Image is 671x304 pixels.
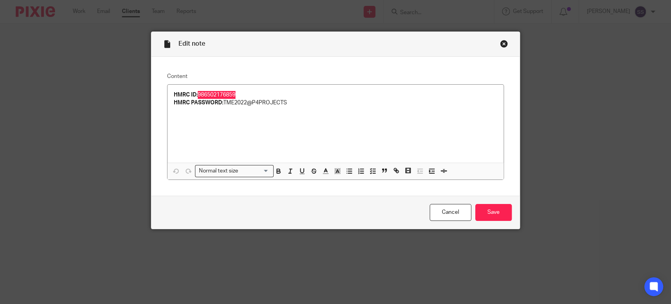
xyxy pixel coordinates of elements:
strong: HMRC ID: [174,92,198,98]
p: TME2022@P4PROJECTS [174,99,497,107]
input: Search for option [241,167,269,175]
label: Content [167,72,504,80]
p: 986502176859 [174,91,497,99]
div: Search for option [195,165,274,177]
div: Close this dialog window [500,40,508,48]
span: Normal text size [197,167,240,175]
span: Edit note [178,41,205,47]
strong: HMRC PASSWORD: [174,100,223,106]
a: Cancel [430,204,471,221]
input: Save [475,204,512,221]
